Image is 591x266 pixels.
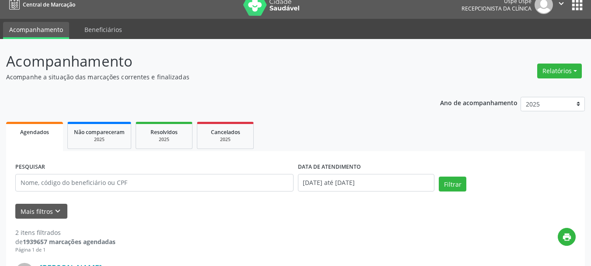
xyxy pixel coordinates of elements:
a: Acompanhamento [3,22,69,39]
span: Não compareceram [74,128,125,136]
p: Ano de acompanhamento [440,97,518,108]
i: print [562,232,572,242]
button: Filtrar [439,177,466,192]
a: Beneficiários [78,22,128,37]
label: DATA DE ATENDIMENTO [298,160,361,174]
button: Relatórios [537,64,582,78]
div: 2025 [74,136,125,143]
div: de [15,237,115,246]
button: Mais filtroskeyboard_arrow_down [15,204,67,219]
span: Resolvidos [150,128,178,136]
div: 2 itens filtrados [15,228,115,237]
div: 2025 [203,136,247,143]
p: Acompanhe a situação das marcações correntes e finalizadas [6,72,411,82]
p: Acompanhamento [6,50,411,72]
span: Agendados [20,128,49,136]
label: PESQUISAR [15,160,45,174]
span: Cancelados [211,128,240,136]
span: Central de Marcação [23,1,75,8]
input: Nome, código do beneficiário ou CPF [15,174,294,192]
div: Página 1 de 1 [15,246,115,254]
strong: 1939657 marcações agendadas [23,238,115,246]
span: Recepcionista da clínica [462,5,532,12]
div: 2025 [142,136,186,143]
i: keyboard_arrow_down [53,206,63,216]
button: print [558,228,576,246]
input: Selecione um intervalo [298,174,435,192]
